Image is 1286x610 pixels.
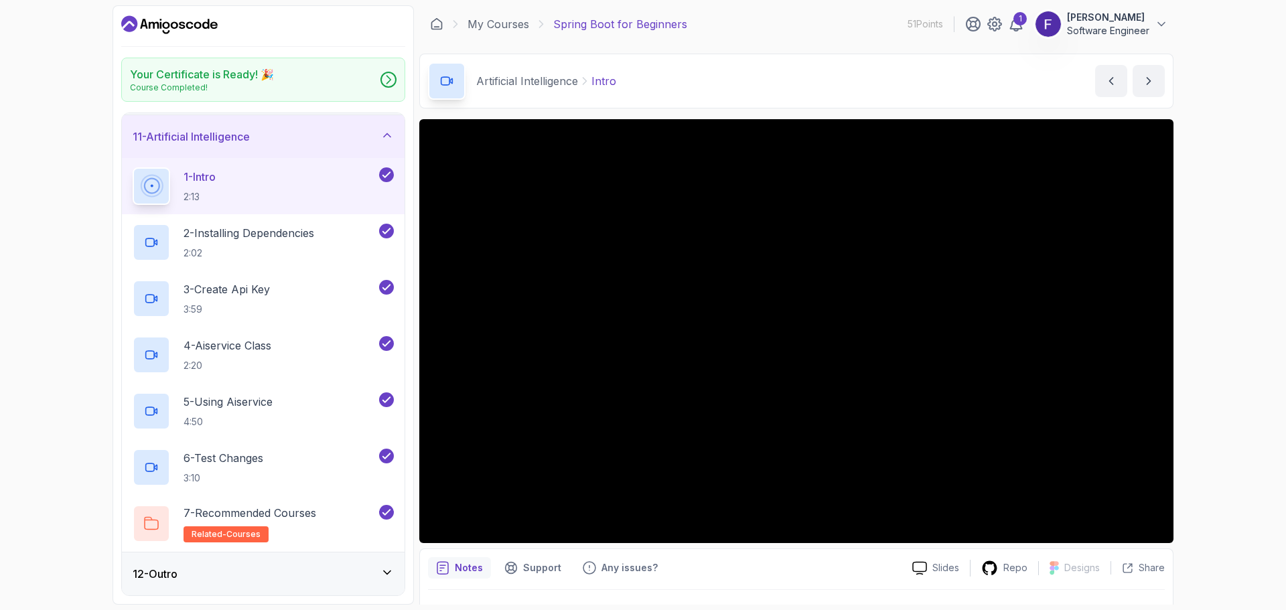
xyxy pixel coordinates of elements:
p: Share [1139,561,1165,575]
img: user profile image [1035,11,1061,37]
h3: 12 - Outro [133,566,177,582]
button: next content [1133,65,1165,97]
h2: Your Certificate is Ready! 🎉 [130,66,274,82]
p: 2:20 [184,359,271,372]
p: 4 - Aiservice Class [184,337,271,354]
p: 2:02 [184,246,314,260]
p: Notes [455,561,483,575]
a: Repo [971,560,1038,577]
p: Course Completed! [130,82,274,93]
a: 1 [1008,16,1024,32]
button: notes button [428,557,491,579]
p: Artificial Intelligence [476,73,578,89]
a: Slides [902,561,970,575]
button: user profile image[PERSON_NAME]Software Engineer [1035,11,1168,37]
p: 7 - Recommended Courses [184,505,316,521]
button: Support button [496,557,569,579]
a: My Courses [468,16,529,32]
p: Repo [1003,561,1027,575]
p: Software Engineer [1067,24,1149,37]
iframe: 1 - Intro [419,119,1173,543]
p: Designs [1064,561,1100,575]
a: Dashboard [121,14,218,35]
span: related-courses [192,529,261,540]
p: 2:13 [184,190,216,204]
button: 2-Installing Dependencies2:02 [133,224,394,261]
p: 1 - Intro [184,169,216,185]
button: 5-Using Aiservice4:50 [133,392,394,430]
p: 2 - Installing Dependencies [184,225,314,241]
a: Dashboard [430,17,443,31]
p: 3:59 [184,303,270,316]
p: 3 - Create Api Key [184,281,270,297]
p: Any issues? [601,561,658,575]
button: Feedback button [575,557,666,579]
p: 5 - Using Aiservice [184,394,273,410]
p: 51 Points [908,17,943,31]
p: Intro [591,73,616,89]
button: previous content [1095,65,1127,97]
p: Spring Boot for Beginners [553,16,687,32]
button: Share [1111,561,1165,575]
p: 6 - Test Changes [184,450,263,466]
button: 1-Intro2:13 [133,167,394,205]
p: Slides [932,561,959,575]
button: 4-Aiservice Class2:20 [133,336,394,374]
h3: 11 - Artificial Intelligence [133,129,250,145]
p: 4:50 [184,415,273,429]
button: 12-Outro [122,552,405,595]
p: 3:10 [184,471,263,485]
button: 11-Artificial Intelligence [122,115,405,158]
button: 7-Recommended Coursesrelated-courses [133,505,394,542]
button: 6-Test Changes3:10 [133,449,394,486]
p: [PERSON_NAME] [1067,11,1149,24]
p: Support [523,561,561,575]
a: Your Certificate is Ready! 🎉Course Completed! [121,58,405,102]
div: 1 [1013,12,1027,25]
button: 3-Create Api Key3:59 [133,280,394,317]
